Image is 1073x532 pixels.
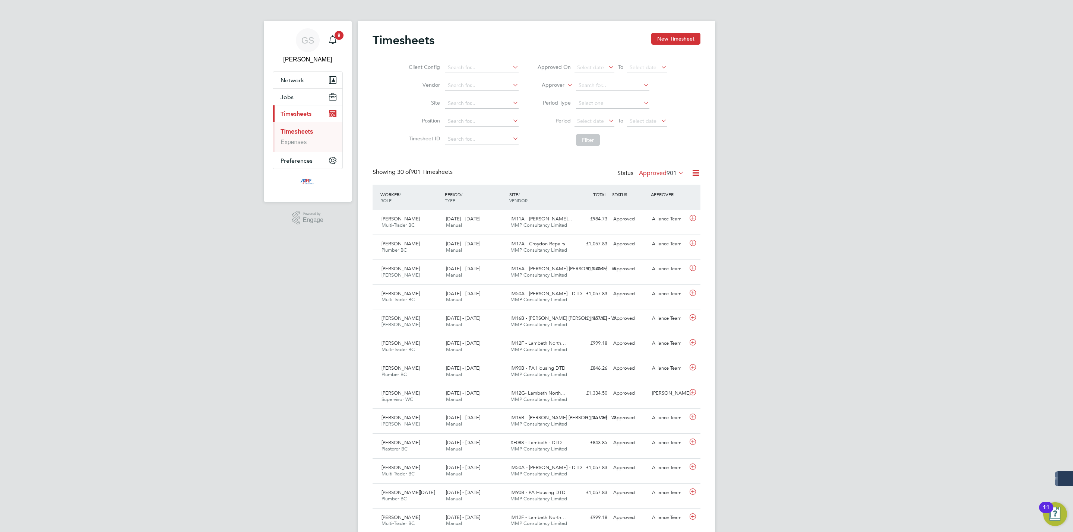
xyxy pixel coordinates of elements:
[510,296,567,303] span: MMP Consultancy Limited
[445,134,519,144] input: Search for...
[510,396,567,402] span: MMP Consultancy Limited
[373,33,434,48] h2: Timesheets
[382,346,415,353] span: Multi-Trader BC
[273,176,343,188] a: Go to home page
[649,337,688,350] div: Alliance Team
[382,514,420,520] span: [PERSON_NAME]
[649,437,688,449] div: Alliance Team
[446,489,480,496] span: [DATE] - [DATE]
[446,247,462,253] span: Manual
[303,211,323,217] span: Powered by
[406,99,440,106] label: Site
[446,216,480,222] span: [DATE] - [DATE]
[510,464,582,471] span: IM50A - [PERSON_NAME] - DTD
[373,168,454,176] div: Showing
[382,272,420,278] span: [PERSON_NAME]
[281,128,313,135] a: Timesheets
[446,240,480,247] span: [DATE] - [DATE]
[510,222,567,228] span: MMP Consultancy Limited
[382,390,420,396] span: [PERSON_NAME]
[576,98,649,109] input: Select one
[593,191,607,197] span: TOTAL
[446,290,480,297] span: [DATE] - [DATE]
[510,390,566,396] span: IM12G- Lambeth North…
[667,169,677,177] span: 901
[382,296,415,303] span: Multi-Trader BC
[380,197,392,203] span: ROLE
[445,80,519,91] input: Search for...
[446,414,480,421] span: [DATE] - [DATE]
[382,464,420,471] span: [PERSON_NAME]
[399,191,401,197] span: /
[301,35,314,45] span: GS
[510,272,567,278] span: MMP Consultancy Limited
[303,217,323,223] span: Engage
[446,390,480,396] span: [DATE] - [DATE]
[510,265,621,272] span: IM16A - [PERSON_NAME] [PERSON_NAME] - W…
[461,191,462,197] span: /
[273,152,342,169] button: Preferences
[382,446,408,452] span: Plasterer BC
[379,188,443,207] div: WORKER
[382,489,435,496] span: [PERSON_NAME][DATE]
[510,471,567,477] span: MMP Consultancy Limited
[649,188,688,201] div: APPROVER
[649,288,688,300] div: Alliance Team
[649,462,688,474] div: Alliance Team
[630,118,656,124] span: Select date
[382,439,420,446] span: [PERSON_NAME]
[446,315,480,321] span: [DATE] - [DATE]
[281,93,294,101] span: Jobs
[446,272,462,278] span: Manual
[264,21,352,202] nav: Main navigation
[610,337,649,350] div: Approved
[610,437,649,449] div: Approved
[446,365,480,371] span: [DATE] - [DATE]
[382,365,420,371] span: [PERSON_NAME]
[382,496,407,502] span: Plumber BC
[576,134,600,146] button: Filter
[572,437,610,449] div: £843.85
[510,414,621,421] span: IM16B - [PERSON_NAME] [PERSON_NAME] - W…
[325,28,340,52] a: 9
[281,157,313,164] span: Preferences
[510,216,572,222] span: IM11A - [PERSON_NAME]…
[510,240,565,247] span: IM17A - Croydon Repairs
[639,169,684,177] label: Approved
[335,31,344,40] span: 9
[446,340,480,346] span: [DATE] - [DATE]
[572,462,610,474] div: £1,057.83
[649,312,688,325] div: Alliance Team
[510,290,582,297] span: IM50A - [PERSON_NAME] - DTD
[446,514,480,520] span: [DATE] - [DATE]
[572,487,610,499] div: £1,057.83
[297,176,319,188] img: mmpconsultancy-logo-retina.png
[537,117,571,124] label: Period
[446,471,462,477] span: Manual
[510,514,566,520] span: IM12F - Lambeth North…
[518,191,520,197] span: /
[445,116,519,127] input: Search for...
[510,496,567,502] span: MMP Consultancy Limited
[397,168,453,176] span: 901 Timesheets
[445,197,455,203] span: TYPE
[610,288,649,300] div: Approved
[382,222,415,228] span: Multi-Trader BC
[446,222,462,228] span: Manual
[572,337,610,350] div: £999.18
[292,211,323,225] a: Powered byEngage
[273,105,342,122] button: Timesheets
[510,520,567,526] span: MMP Consultancy Limited
[446,265,480,272] span: [DATE] - [DATE]
[446,439,480,446] span: [DATE] - [DATE]
[1043,502,1067,526] button: Open Resource Center, 11 new notifications
[510,247,567,253] span: MMP Consultancy Limited
[406,64,440,70] label: Client Config
[649,263,688,275] div: Alliance Team
[510,421,567,427] span: MMP Consultancy Limited
[382,240,420,247] span: [PERSON_NAME]
[446,371,462,378] span: Manual
[649,238,688,250] div: Alliance Team
[382,520,415,526] span: Multi-Trader BC
[406,117,440,124] label: Position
